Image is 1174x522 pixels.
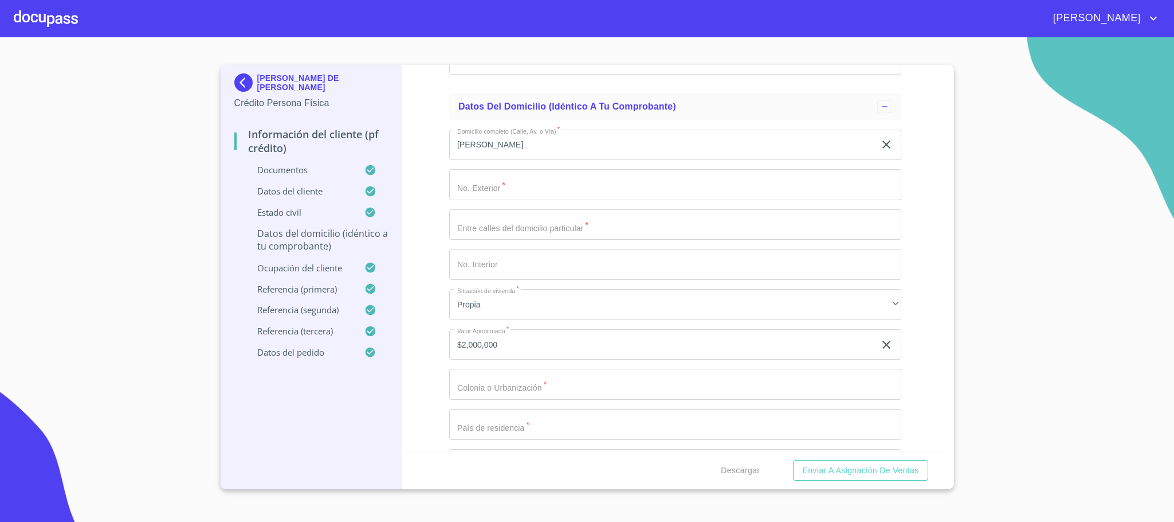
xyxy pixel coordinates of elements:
[449,289,901,320] div: Propia
[449,93,901,120] div: Datos del domicilio (idéntico a tu comprobante)
[716,460,764,481] button: Descargar
[234,227,388,252] p: Datos del domicilio (idéntico a tu comprobante)
[234,164,365,176] p: Documentos
[234,73,388,96] div: [PERSON_NAME] DE [PERSON_NAME]
[234,73,257,92] img: Docupass spot blue
[234,325,365,337] p: Referencia (tercera)
[802,463,918,478] span: Enviar a Asignación de Ventas
[793,460,928,481] button: Enviar a Asignación de Ventas
[234,346,365,358] p: Datos del pedido
[879,138,893,151] button: clear input
[1045,9,1146,28] span: [PERSON_NAME]
[257,73,388,92] p: [PERSON_NAME] DE [PERSON_NAME]
[234,96,388,110] p: Crédito Persona Física
[458,102,676,111] span: Datos del domicilio (idéntico a tu comprobante)
[234,207,365,218] p: Estado Civil
[234,262,365,274] p: Ocupación del Cliente
[234,185,365,197] p: Datos del cliente
[879,338,893,352] button: clear input
[234,304,365,315] p: Referencia (segunda)
[1045,9,1160,28] button: account of current user
[234,127,388,155] p: Información del cliente (PF crédito)
[234,283,365,295] p: Referencia (primera)
[721,463,760,478] span: Descargar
